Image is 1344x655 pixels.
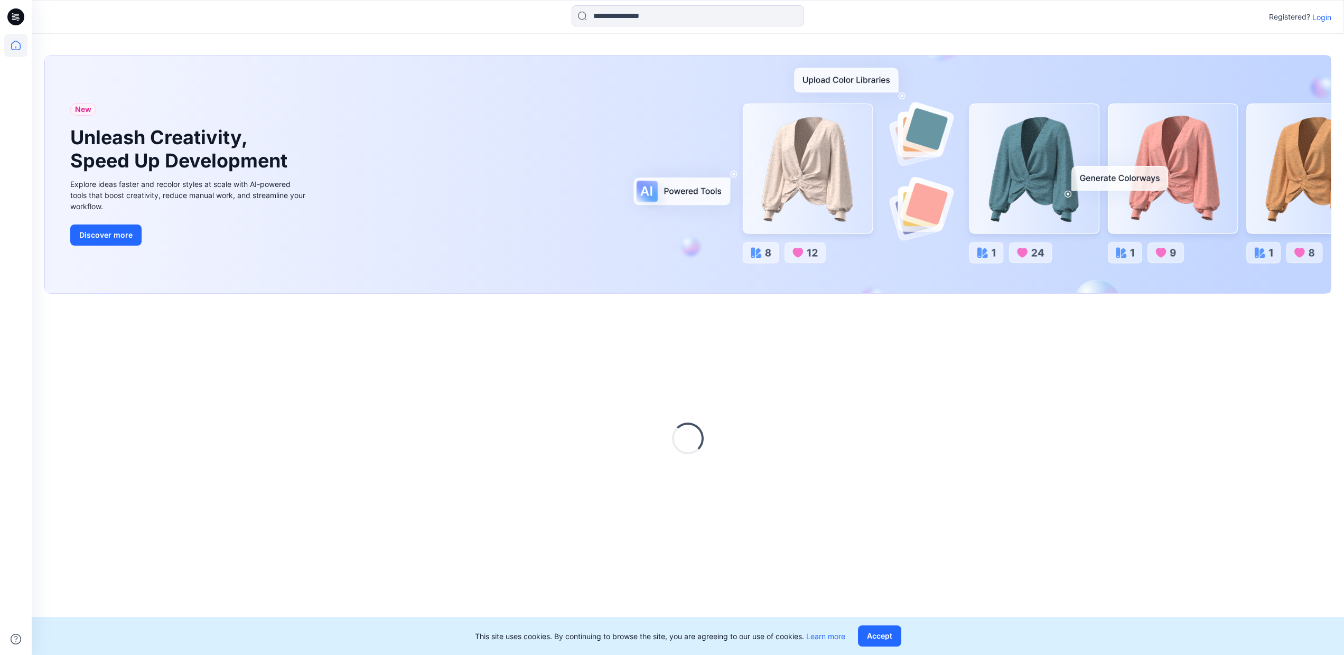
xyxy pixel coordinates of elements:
[70,126,292,172] h1: Unleash Creativity, Speed Up Development
[858,625,901,647] button: Accept
[475,631,845,642] p: This site uses cookies. By continuing to browse the site, you are agreeing to our use of cookies.
[70,224,308,246] a: Discover more
[70,224,142,246] button: Discover more
[1269,11,1310,23] p: Registered?
[70,179,308,212] div: Explore ideas faster and recolor styles at scale with AI-powered tools that boost creativity, red...
[75,103,91,116] span: New
[806,632,845,641] a: Learn more
[1312,12,1331,23] p: Login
